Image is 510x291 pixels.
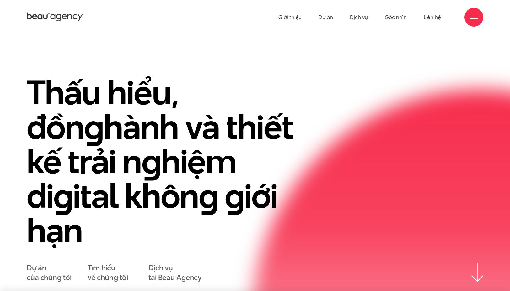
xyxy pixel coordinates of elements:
[27,263,71,283] a: Dự áncủa chúng tôi
[53,172,73,219] en: g
[88,263,128,283] a: Tìm hiểuvề chúng tôi
[148,263,201,283] a: Dịch vụtại Beau Agency
[142,138,161,185] en: g
[27,75,326,247] h1: Thấu hiểu, đồn hành và thiết kế trải n hiệm di ital khôn iới hạn
[84,103,104,150] en: g
[199,172,218,219] en: g
[225,172,244,219] en: g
